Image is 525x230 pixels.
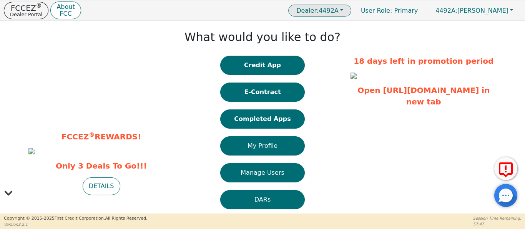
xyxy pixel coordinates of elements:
span: 4492A [296,7,339,14]
p: FCCEZ REWARDS! [28,131,174,142]
sup: ® [36,2,42,9]
span: All Rights Reserved. [105,216,147,221]
span: 4492A: [435,7,457,14]
button: Credit App [220,56,305,75]
sup: ® [89,131,95,138]
p: Version 3.2.1 [4,222,147,227]
p: Primary [353,3,425,18]
button: Dealer:4492A [288,5,351,17]
p: Copyright © 2015- 2025 First Credit Corporation. [4,215,147,222]
a: Open [URL][DOMAIN_NAME] in new tab [357,86,490,106]
h1: What would you like to do? [184,30,341,44]
button: DETAILS [83,177,120,195]
button: Report Error to FCC [494,157,517,180]
a: User Role: Primary [353,3,425,18]
img: 5fdd1cd2-d4c8-4307-a16b-fa4ee5f48b04 [351,73,357,79]
span: [PERSON_NAME] [435,7,508,14]
button: DARs [220,190,305,209]
button: 4492A:[PERSON_NAME] [427,5,521,17]
span: User Role : [361,7,392,14]
p: 18 days left in promotion period [351,55,497,67]
span: Only 3 Deals To Go!!! [28,160,174,172]
p: FCC [56,11,75,17]
p: 57:47 [473,221,521,227]
p: FCCEZ [10,4,42,12]
p: Session Time Remaining: [473,215,521,221]
button: FCCEZ®Dealer Portal [4,2,48,19]
button: E-Contract [220,83,305,102]
span: Dealer: [296,7,319,14]
button: AboutFCC [50,2,81,20]
button: Manage Users [220,163,305,182]
p: About [56,4,75,10]
p: Dealer Portal [10,12,42,17]
img: a3648474-d07b-434f-b094-c59c77fe93b5 [28,148,35,154]
button: My Profile [220,136,305,156]
button: Completed Apps [220,109,305,129]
